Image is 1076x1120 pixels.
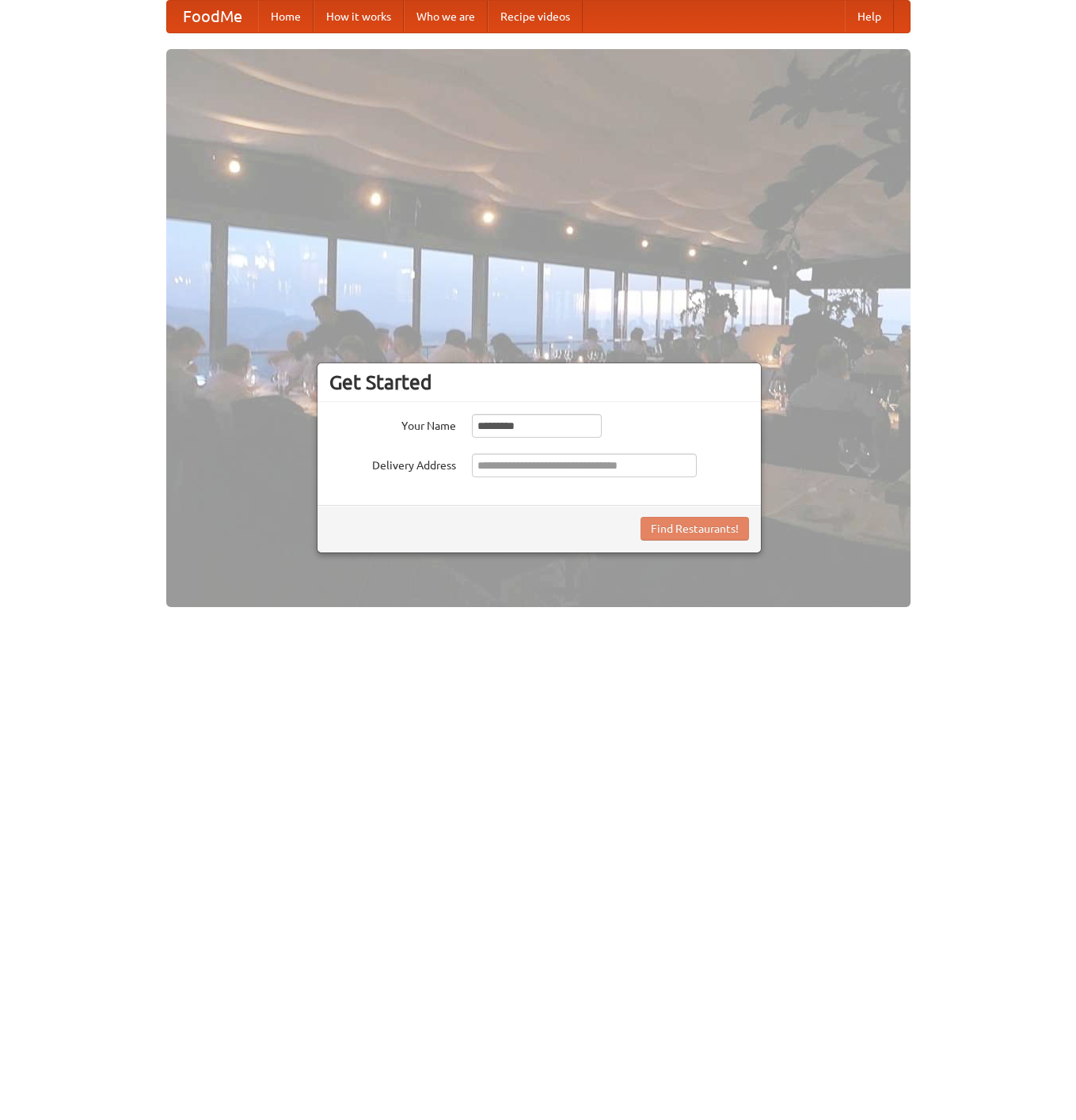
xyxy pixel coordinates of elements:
[258,1,314,32] a: Home
[404,1,488,32] a: Who we are
[167,1,258,32] a: FoodMe
[845,1,894,32] a: Help
[641,517,749,541] button: Find Restaurants!
[488,1,583,32] a: Recipe videos
[329,454,456,473] label: Delivery Address
[329,414,456,434] label: Your Name
[314,1,404,32] a: How it works
[329,370,749,394] h3: Get Started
